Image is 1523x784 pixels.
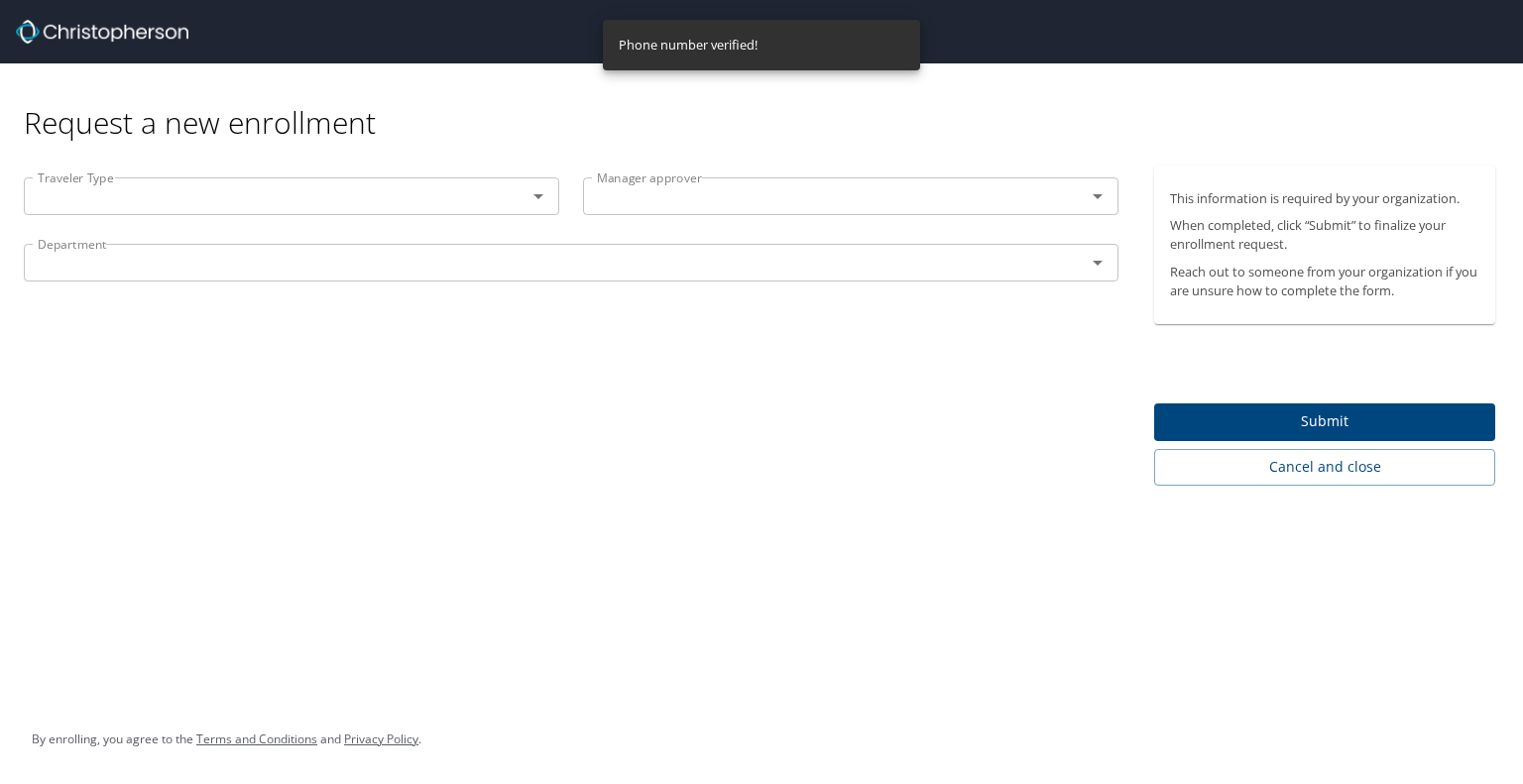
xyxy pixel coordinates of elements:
[344,730,418,747] a: Privacy Policy
[1084,249,1112,277] button: Open
[24,63,1511,142] div: Request a new enrollment
[1170,263,1479,300] p: Reach out to someone from your organization if you are unsure how to complete the form.
[525,182,552,210] button: Open
[196,730,317,747] a: Terms and Conditions
[1084,182,1112,210] button: Open
[1170,189,1479,208] p: This information is required by your organization.
[1170,216,1479,254] p: When completed, click “Submit” to finalize your enrollment request.
[1154,403,1495,442] button: Submit
[1154,449,1495,486] button: Cancel and close
[1170,409,1479,434] span: Submit
[1170,455,1479,480] span: Cancel and close
[32,715,421,764] div: By enrolling, you agree to the and .
[16,20,188,44] img: cbt logo
[619,26,758,64] div: Phone number verified!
